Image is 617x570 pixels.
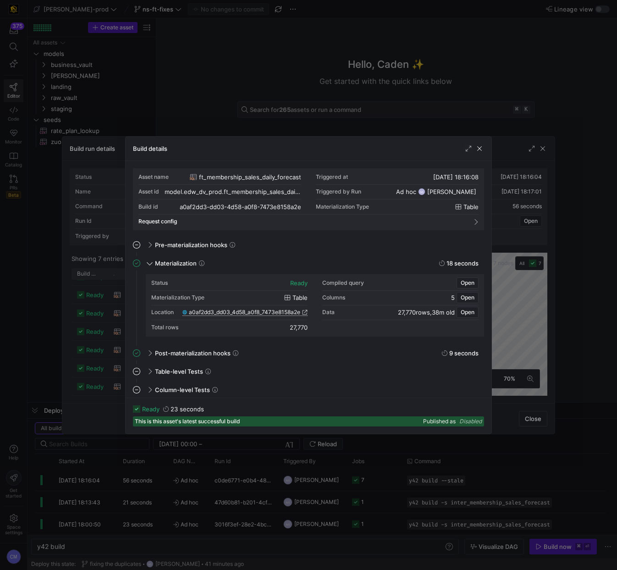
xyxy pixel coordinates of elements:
div: , [398,309,455,316]
span: ready [142,405,160,413]
span: 5 [451,294,455,301]
y42-duration: 18 seconds [446,260,479,267]
mat-expansion-panel-header: Column-level Tests [133,382,484,397]
span: Published as [423,418,456,425]
div: NS [418,188,425,195]
button: Ad hocNS[PERSON_NAME] [394,187,479,197]
div: Location [151,309,174,315]
span: ft_membership_sales_daily_forecast [199,173,301,181]
span: [PERSON_NAME] [427,188,476,195]
div: Materialization18 seconds [133,274,484,346]
mat-expansion-panel-header: Post-materialization hooks9 seconds [133,346,484,360]
span: a0af2dd3_dd03_4d58_a0f8_7473e8158a2e [189,309,300,315]
div: Asset id [138,188,159,195]
div: Triggered by Run [316,188,361,195]
span: Open [461,294,474,301]
div: Data [322,309,335,315]
span: Post-materialization hooks [155,349,231,357]
div: Columns [322,294,345,301]
span: Materialization [155,260,197,267]
div: Total rows [151,324,178,331]
span: This is this asset's latest successful build [135,418,240,425]
span: [DATE] 18:16:08 [433,173,479,181]
div: model.edw_dv_prod.ft_membership_sales_daily_forecast [165,188,301,195]
mat-expansion-panel-header: Materialization18 seconds [133,256,484,271]
span: Column-level Tests [155,386,210,393]
div: Materialization Type [151,294,204,301]
span: Table-level Tests [155,368,203,375]
div: Build id [138,204,158,210]
span: Materialization Type [316,204,369,210]
span: table [292,294,308,301]
button: Open [457,292,479,303]
span: 38m old [432,309,455,316]
y42-duration: 9 seconds [449,349,479,357]
div: Compiled query [322,280,364,286]
span: Ad hoc [396,188,416,195]
span: 27,770 rows [398,309,430,316]
div: Status [151,280,168,286]
span: Open [461,309,474,315]
mat-expansion-panel-header: Table-level Tests [133,364,484,379]
div: Asset name [138,174,169,180]
span: table [463,203,479,210]
button: Open [457,307,479,318]
span: Disabled [459,418,482,425]
button: Open [457,277,479,288]
span: Pre-materialization hooks [155,241,227,249]
div: a0af2dd3-dd03-4d58-a0f8-7473e8158a2e [180,203,301,210]
div: ready [290,279,308,287]
span: Open [461,280,474,286]
mat-expansion-panel-header: Pre-materialization hooks [133,238,484,252]
h3: Build details [133,145,167,152]
div: Triggered at [316,174,348,180]
mat-panel-title: Request config [138,218,468,225]
y42-duration: 23 seconds [171,405,204,413]
div: 27,770 [290,324,308,331]
mat-expansion-panel-header: Request config [138,215,479,228]
a: a0af2dd3_dd03_4d58_a0f8_7473e8158a2e [182,309,308,315]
